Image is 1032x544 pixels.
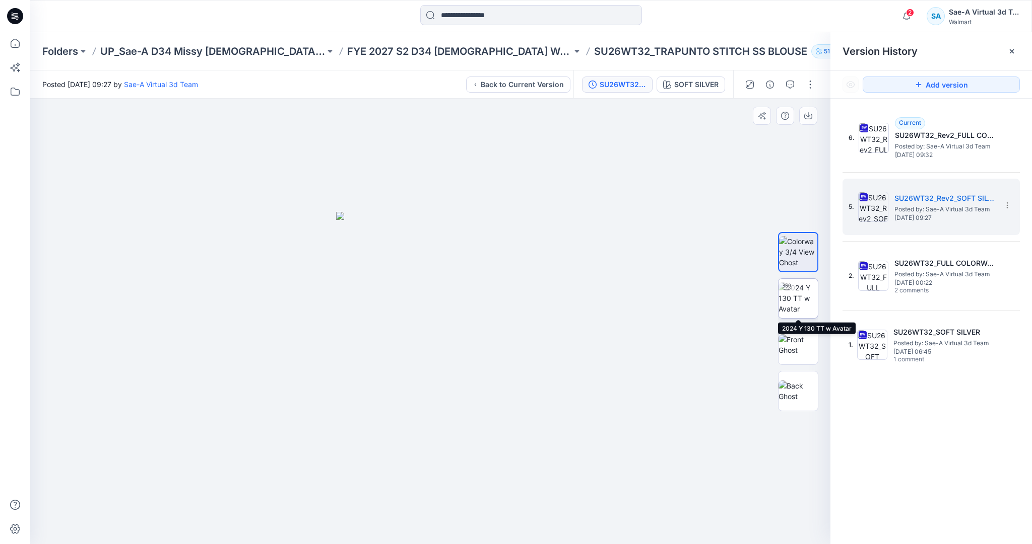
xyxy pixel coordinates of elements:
a: FYE 2027 S2 D34 [DEMOGRAPHIC_DATA] Woven Tops - Sae-A [347,44,572,58]
button: Add version [863,76,1020,93]
img: Front Ghost [779,334,818,355]
img: SU26WT32_FULL COLORWAYS [858,261,888,291]
span: 1 comment [893,356,964,364]
button: Show Hidden Versions [843,76,859,93]
button: Back to Current Version [466,76,570,93]
img: Back Ghost [779,380,818,402]
img: Colorway 3/4 View Ghost [779,236,817,268]
img: eyJhbGciOiJIUzI1NiIsImtpZCI6IjAiLCJzbHQiOiJzZXMiLCJ0eXAiOiJKV1QifQ.eyJkYXRhIjp7InR5cGUiOiJzdG9yYW... [336,212,525,543]
span: 2 [906,9,914,17]
span: [DATE] 09:27 [894,214,995,221]
img: SU26WT32_Rev2_SOFT SILVER [858,192,888,222]
a: Sae-A Virtual 3d Team [124,80,198,89]
h5: SU26WT32_Rev2_FULL COLORWAYS [895,129,996,141]
button: Details [762,76,778,93]
h5: SU26WT32_FULL COLORWAYS [894,257,995,269]
img: 2024 Y 130 TT w Avatar [779,282,818,314]
span: Current [899,119,921,126]
div: SOFT SILVER [674,79,719,90]
span: Posted by: Sae-A Virtual 3d Team [894,204,995,214]
p: SU26WT32_TRAPUNTO STITCH SS BLOUSE [594,44,807,58]
button: Close [1008,47,1016,55]
div: Walmart [949,18,1019,26]
span: 2 comments [894,287,965,295]
p: 51 [824,46,830,57]
span: Posted by: Sae-A Virtual 3d Team [893,338,994,348]
button: SU26WT32_Rev2_SOFT SILVER [582,76,653,93]
h5: SU26WT32_Rev2_SOFT SILVER [894,192,995,204]
div: SA [927,7,945,25]
a: UP_Sae-A D34 Missy [DEMOGRAPHIC_DATA] Top Woven [100,44,325,58]
span: [DATE] 09:32 [895,151,996,159]
span: 2. [849,271,854,280]
button: SOFT SILVER [657,76,725,93]
div: Sae-A Virtual 3d Team [949,6,1019,18]
span: [DATE] 06:45 [893,348,994,355]
a: Folders [42,44,78,58]
button: 51 [811,44,843,58]
span: 6. [849,133,855,142]
span: 5. [849,202,854,211]
h5: SU26WT32_SOFT SILVER [893,326,994,338]
span: Posted by: Sae-A Virtual 3d Team [894,269,995,279]
span: 1. [849,340,853,349]
img: SU26WT32_SOFT SILVER [857,330,887,360]
img: SU26WT32_Rev2_FULL COLORWAYS [859,123,889,153]
span: [DATE] 00:22 [894,279,995,286]
span: Posted [DATE] 09:27 by [42,79,198,90]
span: Posted by: Sae-A Virtual 3d Team [895,141,996,151]
div: SU26WT32_Rev2_SOFT SILVER [600,79,646,90]
span: Version History [843,45,918,57]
